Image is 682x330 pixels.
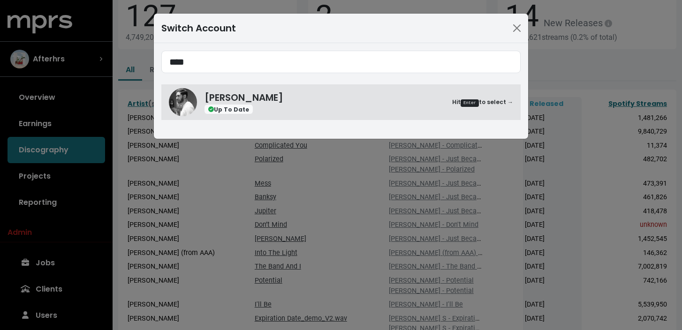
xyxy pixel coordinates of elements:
input: Search accounts [161,51,521,73]
img: Alex Salibian [169,88,197,116]
span: Up To Date [205,105,253,114]
small: Hit to select → [452,98,513,107]
a: Alex Salibian[PERSON_NAME]Up To DateHitEnterto select → [161,84,521,120]
button: Close [509,21,524,36]
span: [PERSON_NAME] [205,91,283,104]
div: Switch Account [161,21,236,35]
kbd: Enter [461,99,479,107]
